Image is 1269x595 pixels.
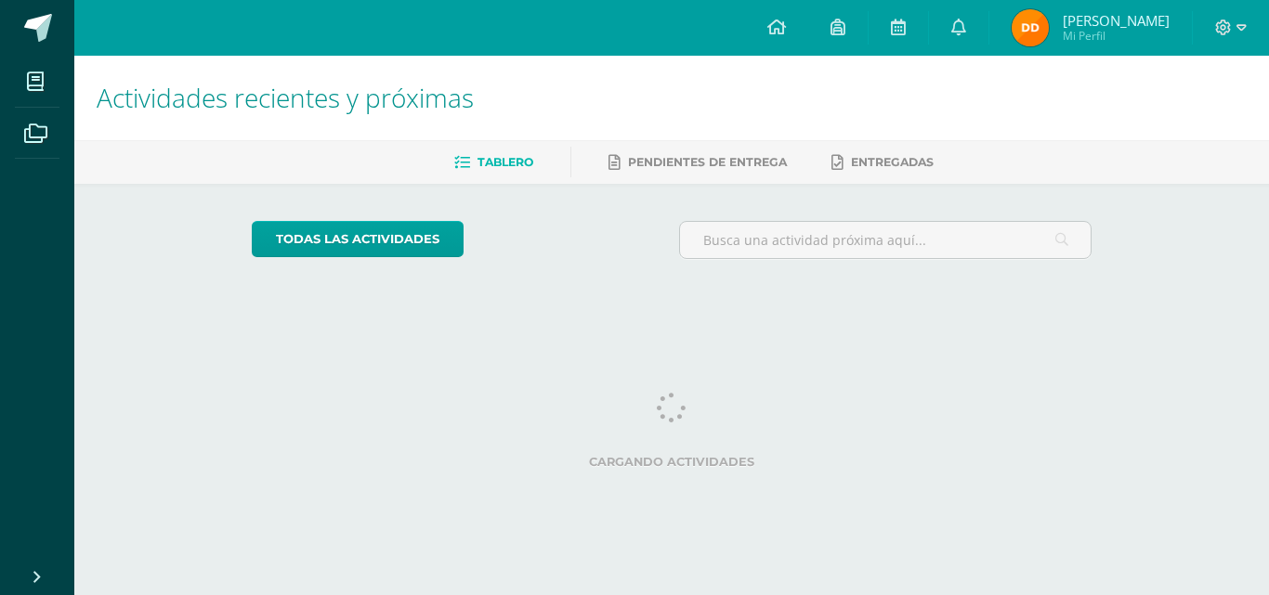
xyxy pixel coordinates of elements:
[1063,28,1170,44] span: Mi Perfil
[1012,9,1049,46] img: 4325423ba556662e4b930845d3a4c011.png
[680,222,1092,258] input: Busca una actividad próxima aquí...
[478,155,533,169] span: Tablero
[851,155,934,169] span: Entregadas
[454,148,533,177] a: Tablero
[628,155,787,169] span: Pendientes de entrega
[252,221,464,257] a: todas las Actividades
[608,148,787,177] a: Pendientes de entrega
[1063,11,1170,30] span: [PERSON_NAME]
[97,80,474,115] span: Actividades recientes y próximas
[252,455,1092,469] label: Cargando actividades
[831,148,934,177] a: Entregadas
